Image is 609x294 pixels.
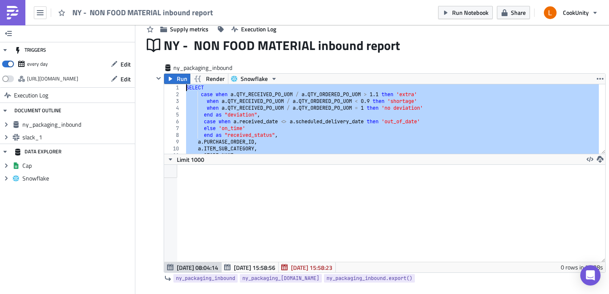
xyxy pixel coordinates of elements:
button: Edit [107,58,135,71]
button: Share [497,6,530,19]
button: Render [190,74,228,84]
div: 7 [164,125,184,132]
button: Snowflake [228,74,280,84]
div: DOCUMENT OUTLINE [14,103,61,118]
span: ny_packaging_inbound [176,274,235,283]
div: 5 [164,111,184,118]
p: NOTE: If the message does not contain an attachment, then no issues to report. [3,64,420,70]
p: Shortage - Extra total overall (Criteria: +/- 10% variance or more.) [3,36,420,42]
a: ny_packaging_inbound.export() [324,274,415,283]
span: Run Notebook [452,8,488,17]
span: [DATE] 15:58:56 [234,263,275,272]
div: https://pushmetrics.io/api/v1/report/OzoP29mLKa/webhook?token=717bdf896e874ffca760f57cbe04427d [27,72,78,85]
button: CookUnity [539,3,603,22]
span: ny_packaging_inbound [22,121,133,128]
span: ny_packaging_inbound.export() [326,274,412,283]
div: 1 [164,84,184,91]
span: NY - NON FOOD MATERIAL inbound report [72,8,214,17]
span: Snowflake [22,175,133,182]
span: Run [177,74,187,84]
div: 3 [164,98,184,105]
span: slack_1 [22,133,133,141]
button: Run Notebook [438,6,493,19]
span: Edit [121,60,131,69]
button: [DATE] 08:04:14 [164,262,222,272]
span: ny_packaging_inbound [173,64,233,72]
div: 10 [164,145,184,152]
div: 2 [164,91,184,98]
div: 6 [164,118,184,125]
span: Cap [22,162,133,169]
span: CookUnity [563,8,589,17]
p: Latency [3,45,420,52]
span: Share [511,8,526,17]
span: Snowflake [241,74,268,84]
button: Supply metrics [156,22,213,36]
div: Open Intercom Messenger [580,265,601,286]
button: [DATE] 15:58:56 [221,262,279,272]
div: TRIGGERS [14,42,46,58]
button: Limit 1000 [164,154,207,164]
button: Execution Log [227,22,280,36]
span: Execution Log [241,25,276,33]
a: ny_packaging_[DOMAIN_NAME] [240,274,322,283]
button: Edit [107,72,135,86]
span: NY - NON FOOD MATERIAL inbound report [164,37,401,53]
div: 11 [164,152,184,159]
span: Render [206,74,225,84]
div: DATA EXPLORER [14,144,61,159]
img: Avatar [543,6,557,20]
button: Run [164,74,190,84]
p: NY Store [3,3,420,10]
div: 4 [164,105,184,111]
p: @arivas @luciana.[PERSON_NAME] Non-food material inbound Daily Report Issues: [3,13,420,33]
span: [DATE] 15:58:23 [291,263,332,272]
button: [DATE] 15:58:23 [278,262,336,272]
span: Supply metrics [170,25,208,33]
span: Limit 1000 [177,155,204,164]
div: 8 [164,132,184,139]
body: Rich Text Area. Press ALT-0 for help. [3,3,420,70]
div: 9 [164,139,184,145]
span: ny_packaging_[DOMAIN_NAME] [242,274,319,283]
div: every day [27,58,48,70]
div: 0 rows in 22.38s [561,262,603,272]
span: Execution Log [14,88,48,103]
span: [DATE] 08:04:14 [177,263,218,272]
a: ny_packaging_inbound [173,274,238,283]
button: Hide content [154,73,164,83]
img: PushMetrics [6,6,19,19]
span: Edit [121,75,131,83]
